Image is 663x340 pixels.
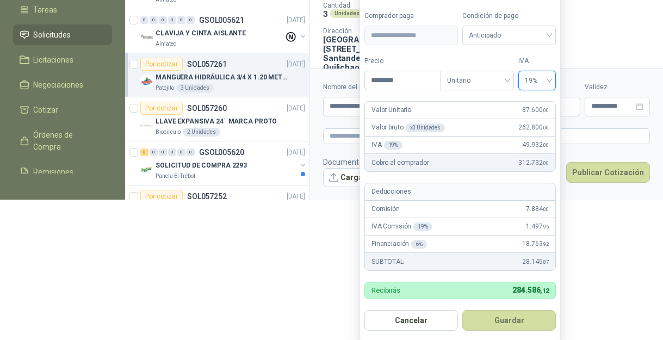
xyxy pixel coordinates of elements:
[199,149,244,156] p: GSOL005620
[518,122,549,133] span: 262.800
[156,160,247,171] p: SOLICITUD DE COMPRA 2293
[543,224,549,230] span: ,96
[323,168,401,188] button: Cargar archivo
[522,257,549,267] span: 28.145
[140,16,148,24] div: 0
[364,310,458,331] button: Cancelar
[543,259,549,265] span: ,87
[413,222,432,231] div: 19 %
[140,190,183,203] div: Por cotizar
[323,35,414,72] p: [GEOGRAPHIC_DATA], [STREET_ADDRESS] Santander de Quilichao , Cauca
[13,125,112,157] a: Órdenes de Compra
[176,84,214,92] div: 3 Unidades
[543,142,549,148] span: ,00
[287,59,305,70] p: [DATE]
[140,102,183,115] div: Por cotizar
[364,56,441,66] label: Precio
[323,82,429,92] label: Nombre del producto
[462,310,556,331] button: Guardar
[287,15,305,26] p: [DATE]
[140,146,307,181] a: 3 0 0 0 0 0 GSOL005620[DATE] Company LogoSOLICITUD DE COMPRA 2293Panela El Trébol
[13,50,112,70] a: Licitaciones
[187,149,195,156] div: 0
[187,60,227,68] p: SOL057261
[462,11,556,21] label: Condición de pago
[159,16,167,24] div: 0
[543,125,549,131] span: ,00
[371,122,445,133] p: Valor bruto
[406,123,445,132] div: x 3 Unidades
[125,97,309,141] a: Por cotizarSOL057260[DATE] Company LogoLLAVE EXPANSIVA 24¨ MARCA PROTOBiocirculo2 Unidades
[187,16,195,24] div: 0
[187,193,227,200] p: SOL057252
[371,140,402,150] p: IVA
[371,187,411,197] p: Deducciones
[543,160,549,166] span: ,00
[156,28,246,39] p: CLAVIJA Y CINTA AISLANTE
[371,221,432,232] p: IVA Comisión
[469,27,549,44] span: Anticipado
[323,9,328,18] p: 3
[371,105,411,115] p: Valor Unitario
[156,128,181,137] p: Biocirculo
[34,79,84,91] span: Negociaciones
[371,158,429,168] p: Cobro al comprador
[526,221,549,232] span: 1.497
[287,147,305,158] p: [DATE]
[543,107,549,113] span: ,00
[543,206,549,212] span: ,00
[371,239,427,249] p: Financiación
[364,11,458,21] label: Comprador paga
[411,240,427,249] div: 6 %
[34,4,58,16] span: Tareas
[13,75,112,95] a: Negociaciones
[518,56,556,66] label: IVA
[125,53,309,97] a: Por cotizarSOL057261[DATE] Company LogoMANGUERA HIDRÁULICA 3/4 X 1.20 METROS DE LONGITUD HR-HR-AC...
[543,241,549,247] span: ,92
[384,141,403,150] div: 19 %
[187,104,227,112] p: SOL057260
[156,40,176,48] p: Almatec
[323,156,417,168] p: Documentos de Referencia
[585,82,650,92] label: Validez
[125,186,309,230] a: Por cotizarSOL057252[DATE]
[526,204,549,214] span: 7.884
[34,166,74,178] span: Remisiones
[13,24,112,45] a: Solicitudes
[371,287,400,294] p: Recibirás
[150,16,158,24] div: 0
[330,9,364,18] div: Unidades
[140,119,153,132] img: Company Logo
[140,31,153,44] img: Company Logo
[13,162,112,182] a: Remisiones
[34,104,59,116] span: Cotizar
[177,149,185,156] div: 0
[34,29,71,41] span: Solicitudes
[447,72,507,89] span: Unitario
[156,172,195,181] p: Panela El Trébol
[156,72,291,83] p: MANGUERA HIDRÁULICA 3/4 X 1.20 METROS DE LONGITUD HR-HR-ACOPLADA
[566,162,650,183] button: Publicar Cotización
[323,2,437,9] p: Cantidad
[140,163,153,176] img: Company Logo
[183,128,220,137] div: 2 Unidades
[371,204,400,214] p: Comisión
[371,257,404,267] p: SUBTOTAL
[140,58,183,71] div: Por cotizar
[199,16,244,24] p: GSOL005621
[525,72,549,89] span: 19%
[522,239,549,249] span: 18.763
[156,84,174,92] p: Patojito
[287,191,305,202] p: [DATE]
[518,158,549,168] span: 312.732
[34,54,74,66] span: Licitaciones
[541,287,549,294] span: ,12
[140,149,148,156] div: 3
[522,140,549,150] span: 49.932
[168,149,176,156] div: 0
[140,75,153,88] img: Company Logo
[159,149,167,156] div: 0
[150,149,158,156] div: 0
[512,286,549,294] span: 284.586
[522,105,549,115] span: 87.600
